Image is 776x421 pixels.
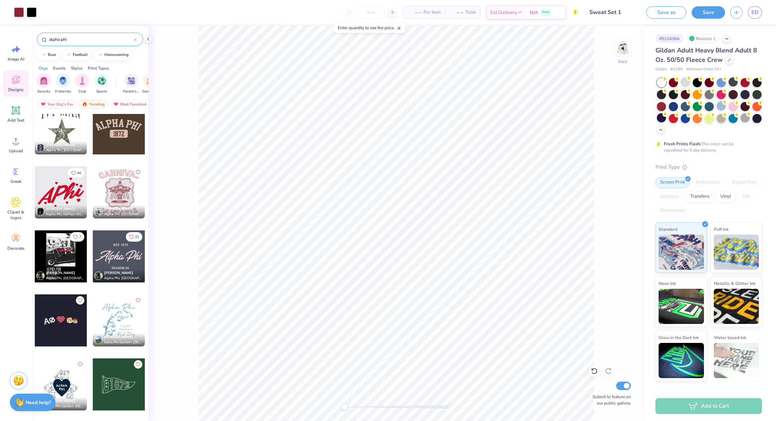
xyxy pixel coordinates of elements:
img: Sports Image [98,77,106,85]
button: Like [68,168,84,178]
span: Alpha Phi, [GEOGRAPHIC_DATA][US_STATE] [46,276,84,281]
div: Transfers [686,191,714,202]
span: 7 [79,235,81,239]
img: Glow in the Dark Ink [659,343,704,378]
span: Neon Ink [659,280,676,287]
div: filter for Sports [95,74,109,94]
button: bear [37,50,59,60]
button: football [62,50,91,60]
button: filter button [142,74,159,94]
span: Alpha Phi, [GEOGRAPHIC_DATA][US_STATE] [104,276,142,281]
strong: Need help? [26,399,51,406]
span: Puff Ink [714,225,729,233]
span: Gildan Adult Heavy Blend Adult 8 Oz. 50/50 Fleece Crew [655,46,757,64]
span: 21 [135,235,139,239]
button: filter button [37,74,51,94]
button: filter button [55,74,71,94]
div: Accessibility label [341,403,348,410]
span: Glow in the Dark Ink [659,334,699,341]
input: – – [357,6,384,19]
span: Alpha Phi, DePaul University [46,212,84,217]
div: Screen Print [655,177,690,188]
img: trending.gif [82,102,88,107]
span: [PERSON_NAME] [104,270,133,275]
div: filter for Sorority [37,74,51,94]
div: # 512436A [655,34,684,43]
span: Standard [659,225,677,233]
div: Print Types [88,65,109,71]
button: Like [76,296,84,305]
div: homecoming [104,53,129,57]
span: [PERSON_NAME] [46,206,75,211]
button: homecoming [93,50,132,60]
img: trend_line.gif [66,53,71,57]
div: Embroidery [692,177,725,188]
span: Alpha Phi, [GEOGRAPHIC_DATA] [46,148,84,153]
div: Applique [655,191,684,202]
div: Enter quantity to see the price. [334,23,405,33]
img: Sorority Image [40,77,48,85]
img: Parent's Weekend Image [127,77,135,85]
span: Free [542,10,549,15]
span: Per Item [423,9,441,16]
span: [PERSON_NAME] [46,398,75,403]
img: most_fav.gif [40,102,46,107]
span: Designs [8,87,24,93]
div: Foil [738,191,754,202]
span: [PERSON_NAME] [104,206,133,211]
div: Orgs [39,65,48,71]
div: Events [53,65,66,71]
span: [PERSON_NAME] [46,270,75,275]
button: Like [134,296,142,305]
input: Untitled Design [584,5,636,19]
img: trend_line.gif [97,53,103,57]
div: Back [618,58,627,65]
span: [PERSON_NAME] [46,142,75,147]
button: filter button [95,74,109,94]
div: filter for Parent's Weekend [123,74,139,94]
div: bear [48,53,56,57]
div: This color can be expedited for 5 day delivery. [664,141,750,153]
div: Rhinestones [655,205,690,216]
button: filter button [75,74,89,94]
div: football [73,53,88,57]
span: Clipart & logos [4,209,27,221]
span: Decorate [7,245,24,251]
button: Save [692,6,725,19]
input: Try "Alpha" [48,36,134,43]
button: Like [134,168,142,177]
img: Water based Ink [714,343,759,378]
span: – – [449,9,463,16]
img: trend_line.gif [41,53,46,57]
span: Delta Phi Epsilon, [GEOGRAPHIC_DATA][US_STATE] at [GEOGRAPHIC_DATA] [104,340,142,345]
span: Upload [9,148,23,154]
span: Minimum Order: 24 + [686,66,722,72]
span: Club [78,89,86,94]
span: – – [407,9,421,16]
img: most_fav.gif [113,102,119,107]
div: Trending [79,100,108,108]
img: Metallic & Glitter Ink [714,289,759,324]
button: Like [76,360,84,369]
img: Standard [659,235,704,270]
span: Image AI [8,56,24,62]
span: Parent's Weekend [123,89,139,94]
span: Est. Delivery [490,9,517,16]
div: Most Favorited [110,100,150,108]
span: Alpha Phi, [GEOGRAPHIC_DATA][US_STATE] [104,212,142,217]
div: Vinyl [716,191,736,202]
span: Game Day [142,89,159,94]
div: Styles [71,65,83,71]
img: Game Day Image [147,77,155,85]
label: Submit to feature on our public gallery. [589,394,631,406]
span: Metallic & Glitter Ink [714,280,755,287]
span: Sports [96,89,107,94]
div: Your Org's Fav [37,100,77,108]
button: Like [70,232,84,242]
span: Greek [11,179,21,184]
span: [PERSON_NAME] [104,334,133,339]
div: Digital Print [727,177,761,188]
span: Add Text [7,117,24,123]
span: Sorority [37,89,50,94]
div: filter for Game Day [142,74,159,94]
